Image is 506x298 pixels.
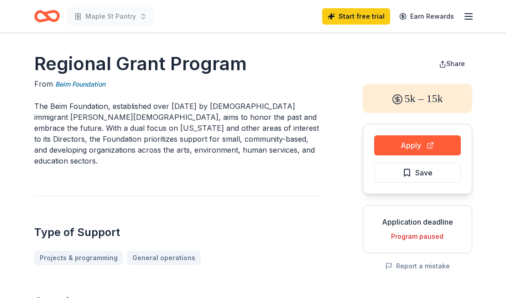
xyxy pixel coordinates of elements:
[370,231,464,242] div: Program paused
[85,11,136,22] span: Maple St Pantry
[34,78,319,90] div: From
[55,79,105,90] a: Beim Foundation
[394,8,459,25] a: Earn Rewards
[374,163,461,183] button: Save
[385,261,450,272] button: Report a mistake
[415,167,433,179] span: Save
[34,101,319,166] p: The Beim Foundation, established over [DATE] by [DEMOGRAPHIC_DATA] immigrant [PERSON_NAME][DEMOGR...
[34,225,319,240] h2: Type of Support
[370,216,464,227] div: Application deadline
[67,7,154,26] button: Maple St Pantry
[34,251,123,265] a: Projects & programming
[446,60,465,67] span: Share
[34,51,319,77] h1: Regional Grant Program
[127,251,201,265] a: General operations
[374,135,461,155] button: Apply
[363,84,472,113] div: 5k – 15k
[432,55,472,73] button: Share
[34,5,60,27] a: Home
[322,8,390,25] a: Start free trial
